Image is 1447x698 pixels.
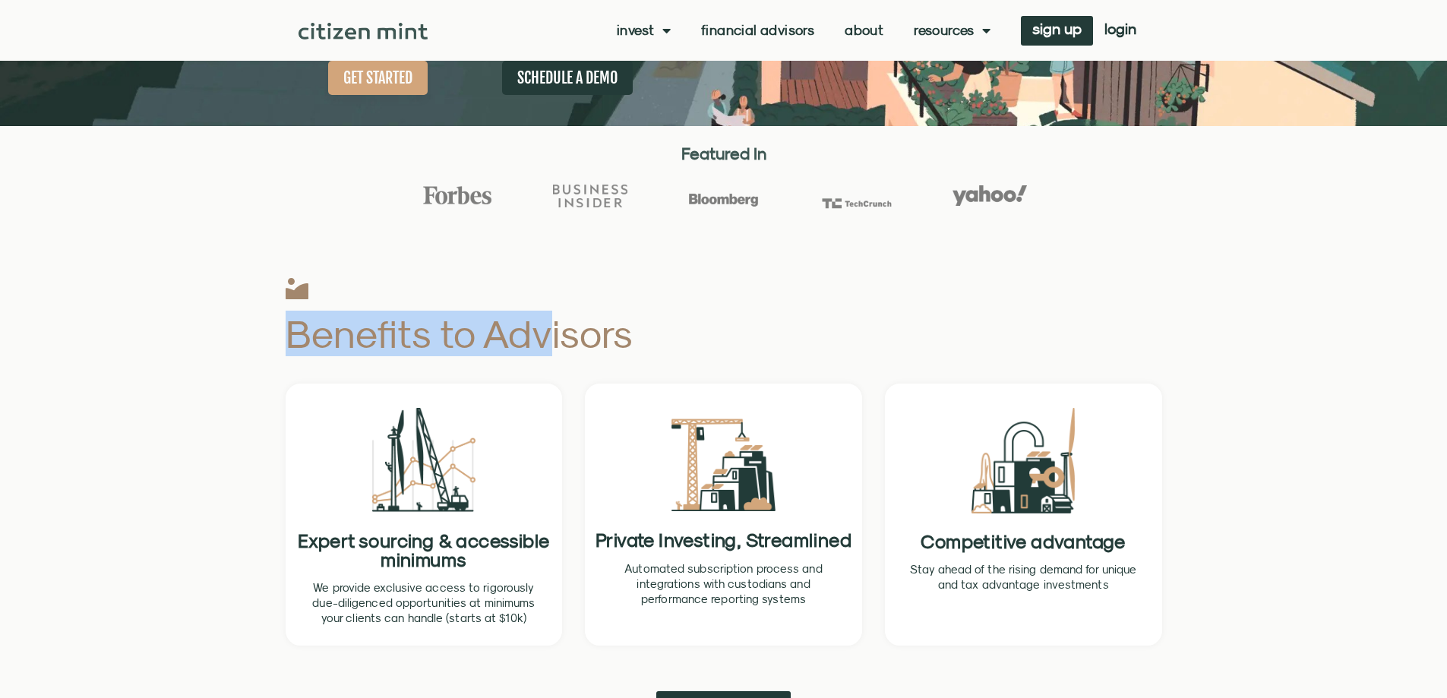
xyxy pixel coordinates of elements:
strong: Featured In [681,144,766,163]
a: About [845,23,883,38]
div: Page 3 [909,562,1138,592]
h2: Private Investing, Streamlined [594,530,853,550]
span: GET STARTED [343,68,412,87]
a: Invest [617,23,671,38]
a: Financial Advisors [701,23,814,38]
img: Citizen Mint [299,23,428,39]
a: GET STARTED [328,61,428,95]
div: Page 3 [310,580,539,626]
span: Automated subscription process and integrations with custodians and performance reporting systems [624,562,822,605]
h2: Competitive advantage [894,532,1153,551]
a: SCHEDULE A DEMO [502,61,633,95]
span: sign up [1032,24,1082,34]
p: We provide exclusive access to rigorously due-diligenced opportunities at minimums your clients c... [310,580,539,626]
nav: Menu [617,23,990,38]
p: Stay ahead of the rising demand for unique and tax advantage investments [909,562,1138,592]
a: login [1093,16,1148,46]
a: Resources [914,23,990,38]
span: SCHEDULE A DEMO [517,68,618,87]
h2: Expert sourcing & accessible minimums [295,531,554,569]
span: login [1104,24,1136,34]
img: Forbes Logo [420,185,494,205]
a: sign up [1021,16,1093,46]
h2: Benefits to Advisors [286,314,859,353]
